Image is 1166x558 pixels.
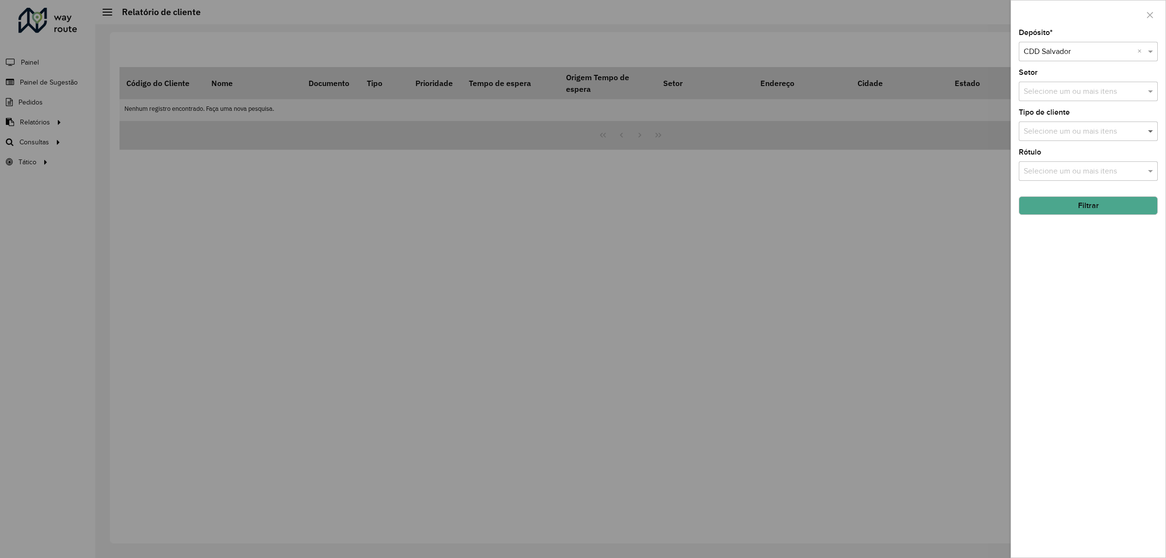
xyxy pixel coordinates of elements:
label: Depósito [1019,27,1053,38]
span: Clear all [1137,46,1146,57]
label: Rótulo [1019,146,1041,158]
label: Tipo de cliente [1019,106,1070,118]
label: Setor [1019,67,1038,78]
button: Filtrar [1019,196,1158,215]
